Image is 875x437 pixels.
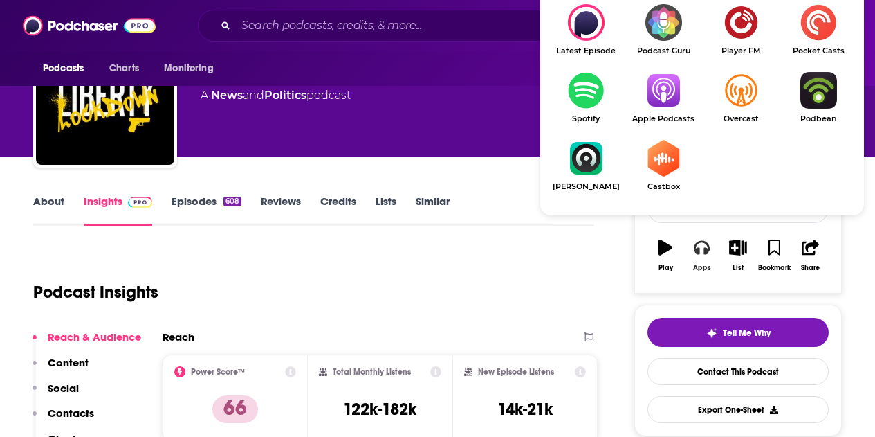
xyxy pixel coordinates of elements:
[702,72,780,123] a: OvercastOvercast
[33,356,89,382] button: Content
[164,59,213,78] span: Monitoring
[33,407,94,432] button: Contacts
[625,114,702,123] span: Apple Podcasts
[497,399,553,420] h3: 14k-21k
[478,367,554,377] h2: New Episode Listens
[154,55,231,82] button: open menu
[211,89,243,102] a: News
[756,231,792,280] button: Bookmark
[647,358,829,385] a: Contact This Podcast
[48,330,141,344] p: Reach & Audience
[733,264,744,272] div: List
[702,114,780,123] span: Overcast
[683,231,719,280] button: Apps
[547,46,625,55] span: Latest Episode
[547,72,625,123] a: SpotifySpotify
[647,396,829,423] button: Export One-Sheet
[172,195,241,226] a: Episodes608
[36,26,174,165] img: Liberty Lockdown
[264,89,306,102] a: Politics
[547,182,625,191] span: [PERSON_NAME]
[343,399,416,420] h3: 122k-182k
[706,328,717,339] img: tell me why sparkle
[261,195,301,226] a: Reviews
[236,15,593,37] input: Search podcasts, credits, & more...
[212,395,258,423] p: 66
[23,12,156,39] img: Podchaser - Follow, Share and Rate Podcasts
[647,231,683,280] button: Play
[625,72,702,123] a: Apple PodcastsApple Podcasts
[693,264,711,272] div: Apps
[84,195,152,226] a: InsightsPodchaser Pro
[33,55,102,82] button: open menu
[163,330,194,344] h2: Reach
[48,356,89,369] p: Content
[702,46,780,55] span: Player FM
[801,264,820,272] div: Share
[243,89,264,102] span: and
[48,407,94,420] p: Contacts
[780,114,857,123] span: Podbean
[33,330,141,356] button: Reach & Audience
[48,382,79,395] p: Social
[223,197,241,206] div: 608
[320,195,356,226] a: Credits
[625,46,702,55] span: Podcast Guru
[100,55,147,82] a: Charts
[547,140,625,191] a: Castro[PERSON_NAME]
[33,382,79,407] button: Social
[43,59,84,78] span: Podcasts
[758,264,791,272] div: Bookmark
[128,197,152,208] img: Podchaser Pro
[191,367,245,377] h2: Power Score™
[658,264,673,272] div: Play
[625,182,702,191] span: Castbox
[647,318,829,347] button: tell me why sparkleTell Me Why
[720,231,756,280] button: List
[198,10,718,42] div: Search podcasts, credits, & more...
[33,195,64,226] a: About
[780,72,857,123] a: PodbeanPodbean
[33,282,158,303] h1: Podcast Insights
[723,328,771,339] span: Tell Me Why
[793,231,829,280] button: Share
[547,4,625,55] div: Liberty Lockdown on Latest Episode
[625,4,702,55] a: Podcast GuruPodcast Guru
[547,114,625,123] span: Spotify
[416,195,450,226] a: Similar
[780,46,857,55] span: Pocket Casts
[376,195,396,226] a: Lists
[333,367,411,377] h2: Total Monthly Listens
[201,87,351,104] div: A podcast
[625,140,702,191] a: CastboxCastbox
[109,59,139,78] span: Charts
[780,4,857,55] a: Pocket CastsPocket Casts
[702,4,780,55] a: Player FMPlayer FM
